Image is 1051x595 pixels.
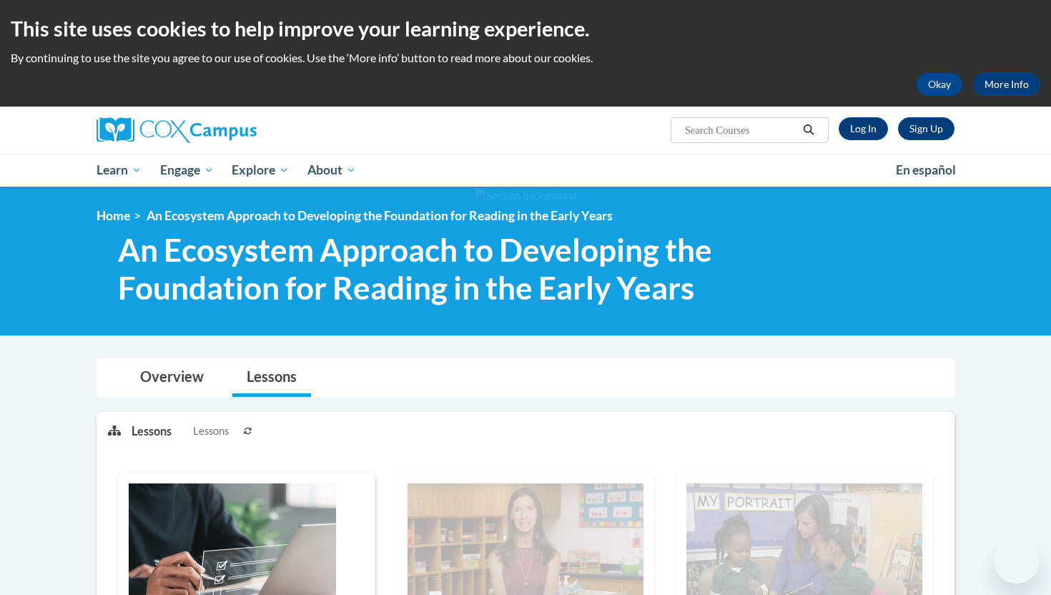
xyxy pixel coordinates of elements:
[160,162,214,179] span: Engage
[232,359,311,397] a: Lessons
[75,154,976,187] div: Main menu
[232,162,289,179] span: Explore
[973,73,1040,96] a: More Info
[684,122,798,139] input: Search Courses
[151,154,223,187] a: Engage
[87,154,151,187] a: Learn
[475,188,576,204] img: Section background
[887,155,965,185] a: En español
[994,538,1040,584] iframe: Button to launch messaging window
[11,14,1040,43] h2: This site uses cookies to help improve your learning experience.
[132,423,172,439] p: Lessons
[97,117,257,143] img: Cox Campus
[896,162,956,177] span: En español
[126,359,218,397] a: Overview
[193,423,229,439] span: Lessons
[917,73,962,96] button: Okay
[118,231,756,307] span: An Ecosystem Approach to Developing the Foundation for Reading in the Early Years
[839,117,888,140] a: Log In
[97,117,368,143] a: Cox Campus
[11,50,1040,66] p: By continuing to use the site you agree to our use of cookies. Use the ‘More info’ button to read...
[898,117,954,140] a: Register
[298,154,365,187] a: About
[798,122,819,139] button: Search
[97,162,142,179] span: Learn
[222,154,298,187] a: Explore
[307,162,356,179] span: About
[147,208,613,223] span: An Ecosystem Approach to Developing the Foundation for Reading in the Early Years
[97,208,130,223] a: Home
